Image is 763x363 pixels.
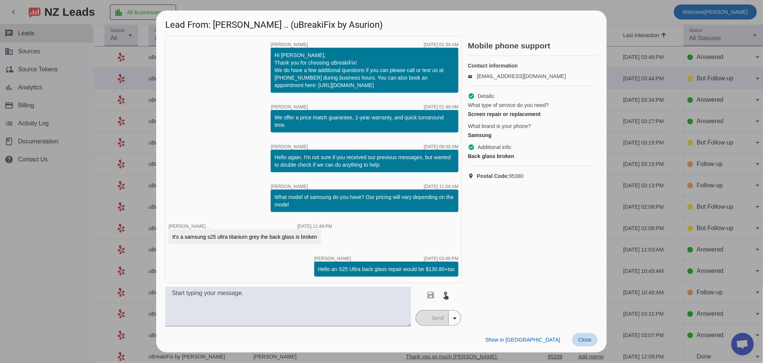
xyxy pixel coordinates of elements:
[468,152,595,160] div: Back glass broken
[274,51,455,89] div: Hi [PERSON_NAME], Thank you for choosing uBreakiFix! We do have a few additional questions if you...
[468,131,595,139] div: Samsung
[450,314,459,323] mat-icon: arrow_drop_down
[486,337,560,343] span: Show in [GEOGRAPHIC_DATA]
[424,145,458,149] div: [DATE] 08:00:AM
[271,42,308,47] span: [PERSON_NAME]
[468,93,475,99] mat-icon: check_circle
[271,105,308,109] span: [PERSON_NAME]
[468,173,477,179] mat-icon: location_on
[480,333,566,346] button: Show in [GEOGRAPHIC_DATA]
[468,144,475,151] mat-icon: check_circle
[156,11,607,36] h1: Lead From: [PERSON_NAME] .. (uBreakiFix by Asurion)
[169,224,210,229] span: [PERSON_NAME] ..
[271,145,308,149] span: [PERSON_NAME]
[297,224,332,229] div: [DATE] 11:49:PM
[478,92,495,100] span: Details:
[478,143,512,151] span: Additional info:
[424,42,458,47] div: [DATE] 01:34:AM
[468,62,595,69] h4: Contact information
[468,110,595,118] div: Screen repair or replacement
[318,265,455,273] div: Hello an S25 Ultra back glass repair would be $130.80+tax
[274,193,455,208] div: What model of samsung do you have? Our pricing will vary depending on the model
[424,256,458,261] div: [DATE] 03:46:PM
[424,105,458,109] div: [DATE] 01:40:AM
[172,233,317,241] div: It's a samsung s25 ultra titanium grey the back glass is broken
[442,291,451,300] mat-icon: touch_app
[468,122,531,130] span: What brand is your phone?
[468,42,598,50] h2: Mobile phone support
[274,114,455,129] div: We offer a price match guarantee, 1-year warranty, and quick turnaround time.​
[468,101,549,109] span: What type of service do you need?
[424,184,458,189] div: [DATE] 11:04:AM
[477,172,524,180] span: 95380
[477,173,509,179] strong: Postal Code:
[468,74,477,78] mat-icon: email
[274,154,455,169] div: Hello again. I'm not sure if you received our previous messages, but wanted to double check if we...
[477,73,566,79] a: [EMAIL_ADDRESS][DOMAIN_NAME]
[572,333,598,346] button: Close
[314,256,351,261] span: [PERSON_NAME]
[578,337,592,343] span: Close
[271,184,308,189] span: [PERSON_NAME]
